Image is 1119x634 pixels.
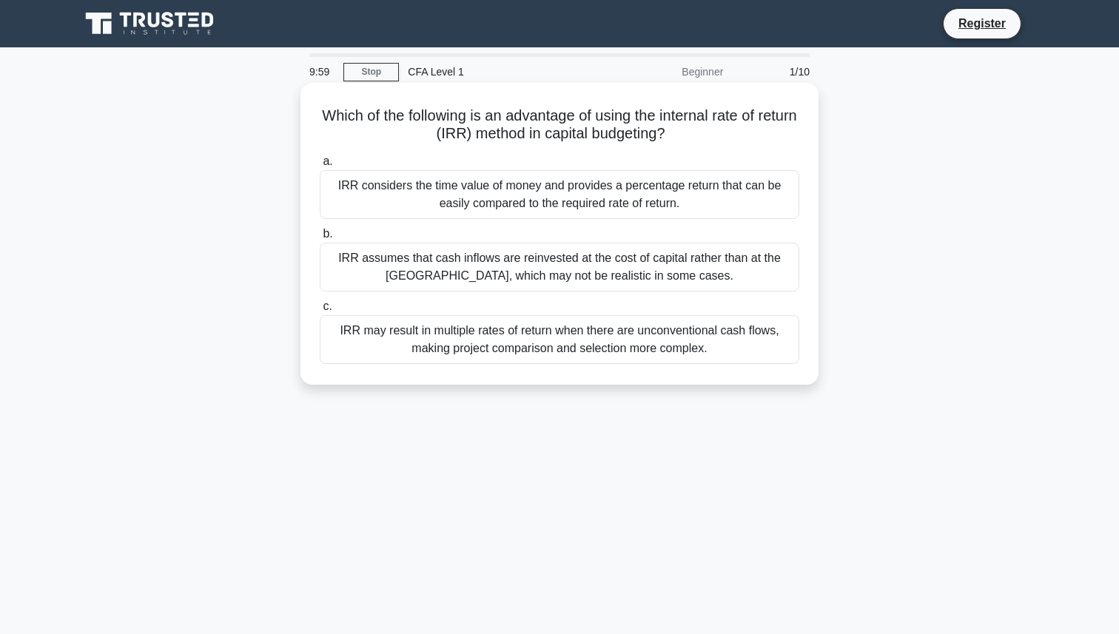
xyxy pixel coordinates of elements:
a: Stop [343,63,399,81]
div: IRR may result in multiple rates of return when there are unconventional cash flows, making proje... [320,315,799,364]
a: Register [950,14,1015,33]
div: CFA Level 1 [399,57,602,87]
div: Beginner [602,57,732,87]
h5: Which of the following is an advantage of using the internal rate of return (IRR) method in capit... [318,107,801,144]
div: IRR considers the time value of money and provides a percentage return that can be easily compare... [320,170,799,219]
span: c. [323,300,332,312]
div: 9:59 [300,57,343,87]
span: b. [323,227,332,240]
div: 1/10 [732,57,819,87]
span: a. [323,155,332,167]
div: IRR assumes that cash inflows are reinvested at the cost of capital rather than at the [GEOGRAPHI... [320,243,799,291]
